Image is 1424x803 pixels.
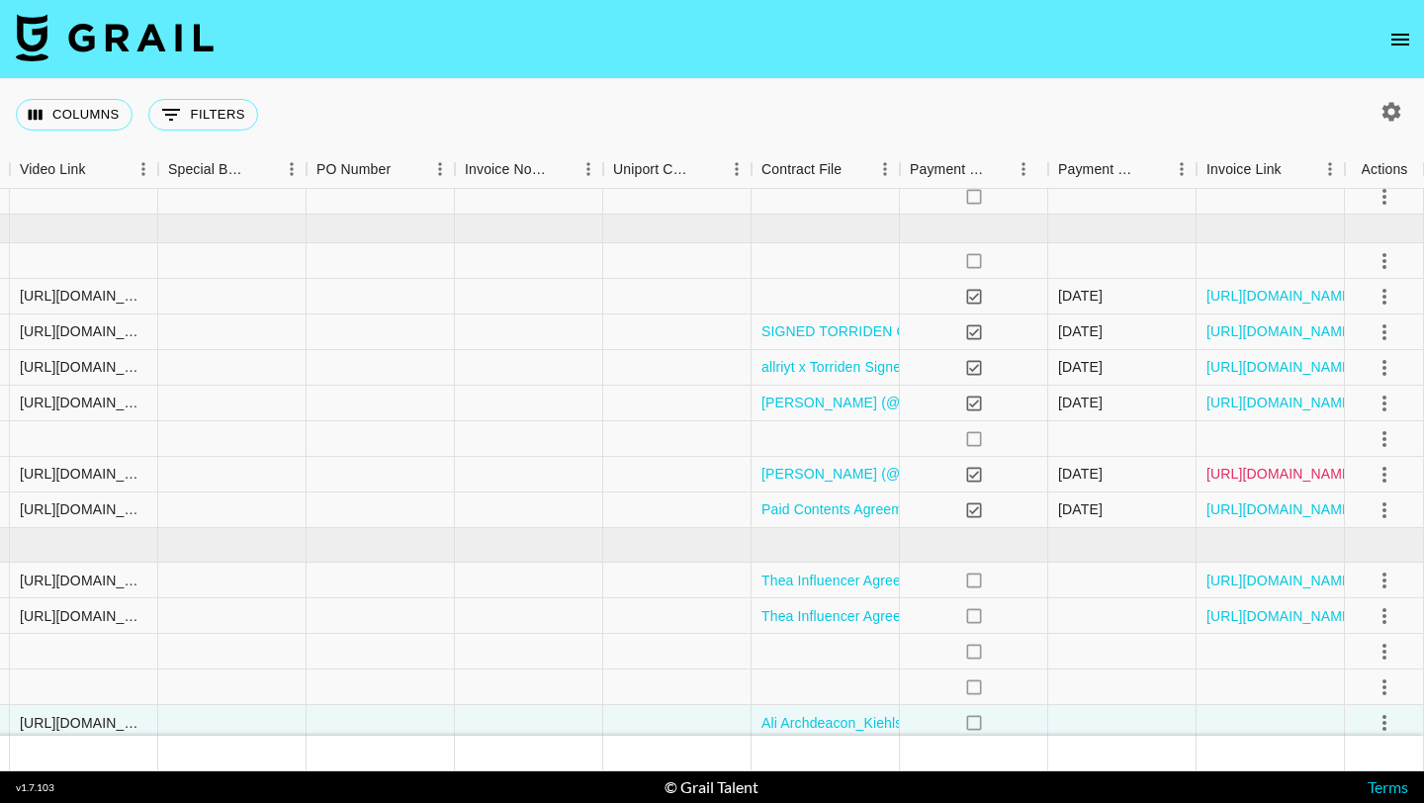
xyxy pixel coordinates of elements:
div: Actions [1345,150,1424,189]
div: Special Booking Type [158,150,307,189]
button: Menu [1009,154,1038,184]
div: https://www.tiktok.com/@tiazakher/video/7544474954855615751 [20,606,147,626]
button: select merge strategy [1368,493,1401,527]
div: Contract File [752,150,900,189]
button: select merge strategy [1368,180,1401,214]
button: Sort [842,155,869,183]
div: Video Link [20,150,86,189]
button: Menu [129,154,158,184]
img: Grail Talent [16,14,214,61]
button: select merge strategy [1368,706,1401,740]
a: Thea Influencer Agreement (1).pdf [761,606,977,626]
a: [URL][DOMAIN_NAME] [1206,606,1356,626]
button: Menu [870,154,900,184]
div: https://www.tiktok.com/@noabruser/video/7523748588539677983?_t=ZN-8xmsYj2Iumc&_r=1 [20,286,147,306]
button: select merge strategy [1368,564,1401,597]
a: Thea Influencer Agreement (2).pdf [761,571,977,590]
a: [URL][DOMAIN_NAME] [1206,571,1356,590]
button: Menu [425,154,455,184]
div: 06/08/2025 [1058,499,1103,519]
button: Show filters [148,99,258,131]
div: PO Number [307,150,455,189]
div: Invoice Link [1206,150,1282,189]
a: [URL][DOMAIN_NAME] [1206,286,1356,306]
div: Invoice Notes [455,150,603,189]
div: © Grail Talent [665,777,758,797]
a: [URL][DOMAIN_NAME] [1206,321,1356,341]
button: Select columns [16,99,133,131]
div: Payment Sent Date [1048,150,1197,189]
div: Uniport Contact Email [613,150,694,189]
div: https://www.tiktok.com/@allriyt/video/7527344612793388301?_r=1&_t=ZN-8y3NHTPtPVu [20,464,147,484]
button: Menu [574,154,603,184]
button: Sort [694,155,722,183]
button: Menu [722,154,752,184]
a: [URL][DOMAIN_NAME] [1206,393,1356,412]
button: Menu [1167,154,1197,184]
div: Invoice Notes [465,150,546,189]
div: PO Number [316,150,391,189]
div: Contract File [761,150,842,189]
button: Sort [86,155,114,183]
button: select merge strategy [1368,280,1401,313]
button: select merge strategy [1368,244,1401,278]
button: Sort [249,155,277,183]
a: SIGNED TORRIDEN Contract #2 (1).pdf [761,321,1015,341]
a: [PERSON_NAME] (@allriyt) TikTok Campaign - [PERSON_NAME] (2).pdf [761,393,1224,412]
div: 23/07/2025 [1058,321,1103,341]
div: Video Link [10,150,158,189]
a: [URL][DOMAIN_NAME] [1206,499,1356,519]
a: allriyt x Torriden Signed Contract #1.pdf [761,357,1010,377]
div: 22/07/2025 [1058,286,1103,306]
a: Terms [1368,777,1408,796]
div: https://www.instagram.com/p/DMYkRM_Ry0X/ [20,321,147,341]
div: Actions [1362,150,1408,189]
button: select merge strategy [1368,599,1401,633]
div: Special Booking Type [168,150,249,189]
div: https://www.tiktok.com/@allriyt/video/7532209587466947895?_r=1&_t=ZN-8yPgcM5Edeg [20,393,147,412]
div: Uniport Contact Email [603,150,752,189]
a: Paid Contents Agreement_allriyt(25.07) (1).pdf [761,499,1054,519]
div: https://www.tiktok.com/@allriyt/video/7531146827391847694 [20,357,147,377]
button: open drawer [1380,20,1420,59]
a: [PERSON_NAME] (@allriyt) TikTok Campaign - [PERSON_NAME] (1).pdf [761,464,1224,484]
div: 27/08/2025 [1058,464,1103,484]
div: Payment Sent [900,150,1048,189]
button: Sort [546,155,574,183]
button: select merge strategy [1368,422,1401,456]
div: https://www.tiktok.com/@allriyt/video/7543379784227769655 [20,571,147,590]
button: select merge strategy [1368,387,1401,420]
button: Sort [391,155,418,183]
button: select merge strategy [1368,315,1401,349]
div: Payment Sent Date [1058,150,1139,189]
div: https://www.tiktok.com/@allriyt/video/7530007905815301389 [20,499,147,519]
div: Payment Sent [910,150,987,189]
button: Menu [1315,154,1345,184]
button: select merge strategy [1368,458,1401,491]
div: https://www.instagram.com/p/DOvHFKMD4F6/ [20,713,147,733]
button: select merge strategy [1368,351,1401,385]
a: [URL][DOMAIN_NAME] [1206,464,1356,484]
button: select merge strategy [1368,670,1401,704]
button: Sort [987,155,1015,183]
button: Sort [1282,155,1309,183]
button: select merge strategy [1368,635,1401,669]
div: Invoice Link [1197,150,1345,189]
a: [URL][DOMAIN_NAME] [1206,357,1356,377]
a: Ali Archdeacon_Kiehls CCDS_ILPDKIE0015_Contract265523.docx.pdf [761,713,1205,733]
div: 04/08/2025 [1058,393,1103,412]
div: 31/07/2025 [1058,357,1103,377]
button: Menu [277,154,307,184]
button: Sort [1139,155,1167,183]
div: v 1.7.103 [16,781,54,794]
